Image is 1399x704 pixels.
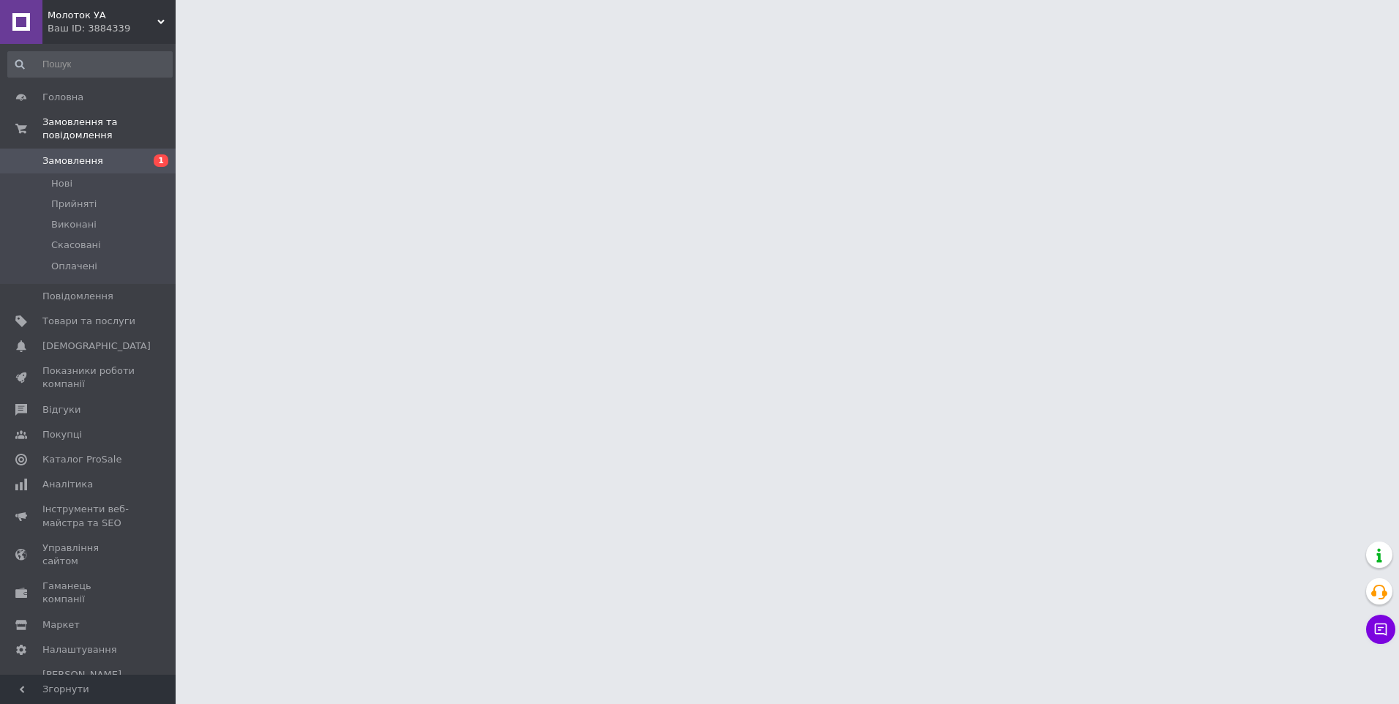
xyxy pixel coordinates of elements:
[42,453,121,466] span: Каталог ProSale
[42,403,80,416] span: Відгуки
[42,315,135,328] span: Товари та послуги
[42,643,117,656] span: Налаштування
[42,364,135,391] span: Показники роботи компанії
[42,154,103,168] span: Замовлення
[42,290,113,303] span: Повідомлення
[42,116,176,142] span: Замовлення та повідомлення
[42,478,93,491] span: Аналітика
[51,260,97,273] span: Оплачені
[42,618,80,632] span: Маркет
[1366,615,1395,644] button: Чат з покупцем
[51,218,97,231] span: Виконані
[42,503,135,529] span: Інструменти веб-майстра та SEO
[48,9,157,22] span: Молоток УА
[42,91,83,104] span: Головна
[51,239,101,252] span: Скасовані
[42,580,135,606] span: Гаманець компанії
[48,22,176,35] div: Ваш ID: 3884339
[51,198,97,211] span: Прийняті
[42,542,135,568] span: Управління сайтом
[51,177,72,190] span: Нові
[42,428,82,441] span: Покупці
[42,340,151,353] span: [DEMOGRAPHIC_DATA]
[154,154,168,167] span: 1
[7,51,173,78] input: Пошук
